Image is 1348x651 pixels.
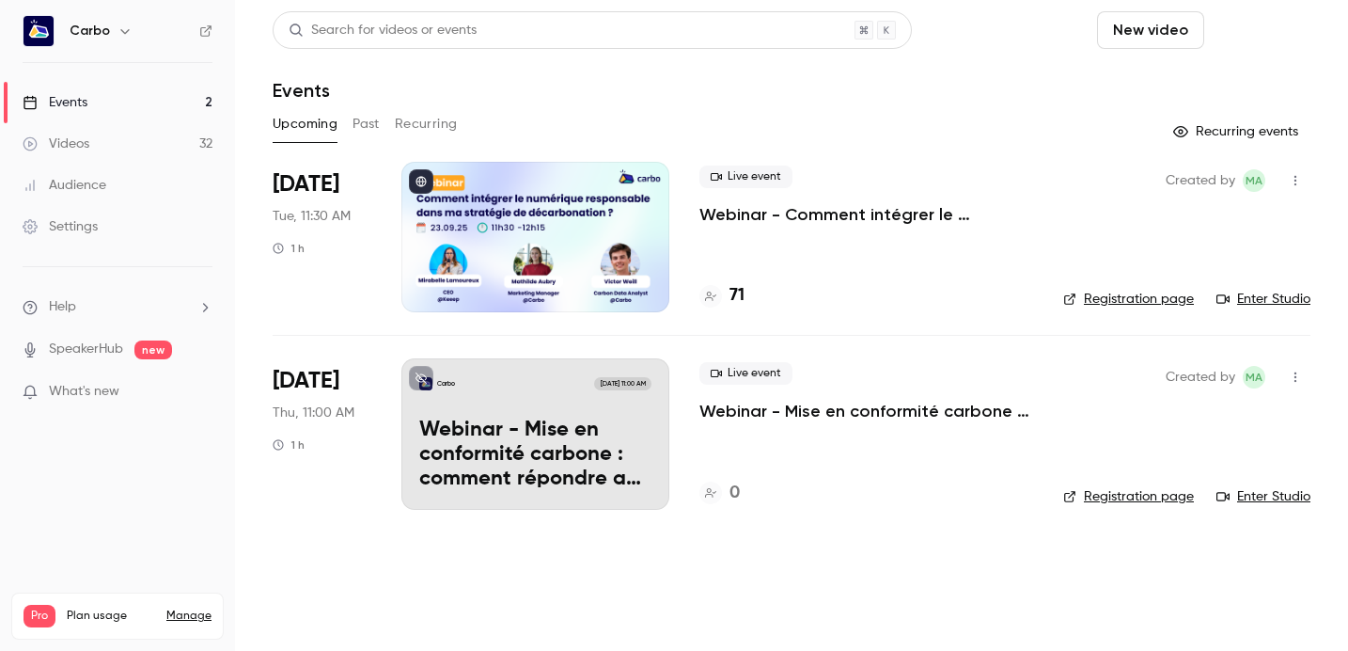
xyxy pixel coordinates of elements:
a: SpeakerHub [49,340,123,359]
span: new [134,341,172,359]
h1: Events [273,79,330,102]
button: Schedule [1212,11,1310,49]
span: Mathilde Aubry [1243,169,1265,192]
a: Webinar - Mise en conformité carbone : comment répondre aux obligations légales en 2025 ? [699,400,1033,422]
a: Manage [166,609,212,624]
a: 0 [699,481,740,506]
a: 71 [699,283,745,309]
a: Enter Studio [1216,487,1310,506]
div: Sep 23 Tue, 11:30 AM (Europe/Paris) [273,162,371,312]
a: Registration page [1063,290,1194,309]
li: help-dropdown-opener [23,297,212,317]
button: Recurring events [1165,117,1310,147]
h4: 71 [729,283,745,309]
img: Carbo [24,16,54,46]
a: Registration page [1063,487,1194,506]
div: Audience [23,176,106,195]
span: Created by [1166,169,1235,192]
span: Created by [1166,366,1235,389]
div: Videos [23,135,89,153]
div: Search for videos or events [289,21,477,40]
button: Past [353,109,380,139]
iframe: Noticeable Trigger [190,384,212,401]
span: Live event [699,166,792,188]
button: Upcoming [273,109,337,139]
span: What's new [49,382,119,402]
span: [DATE] 11:00 AM [594,377,650,390]
span: Pro [24,605,55,627]
button: Recurring [395,109,458,139]
div: Settings [23,217,98,236]
div: 1 h [273,437,305,453]
span: MA [1246,366,1262,389]
a: Webinar - Comment intégrer le numérique responsable dans ma stratégie de décarbonation ? [699,203,1033,226]
span: Thu, 11:00 AM [273,404,354,422]
a: Webinar - Mise en conformité carbone : comment répondre aux obligations légales en 2025 ?Carbo[DA... [401,358,669,509]
span: Live event [699,362,792,385]
p: Carbo [437,379,455,389]
h6: Carbo [70,22,110,40]
span: Plan usage [67,609,155,624]
button: New video [1097,11,1204,49]
a: Enter Studio [1216,290,1310,309]
span: Help [49,297,76,317]
div: 1 h [273,241,305,256]
span: MA [1246,169,1262,192]
span: Mathilde Aubry [1243,366,1265,389]
div: Oct 16 Thu, 11:00 AM (Europe/Paris) [273,358,371,509]
h4: 0 [729,481,740,506]
span: [DATE] [273,366,339,396]
span: Tue, 11:30 AM [273,207,351,226]
span: [DATE] [273,169,339,199]
div: Events [23,93,87,112]
p: Webinar - Mise en conformité carbone : comment répondre aux obligations légales en 2025 ? [419,419,651,491]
